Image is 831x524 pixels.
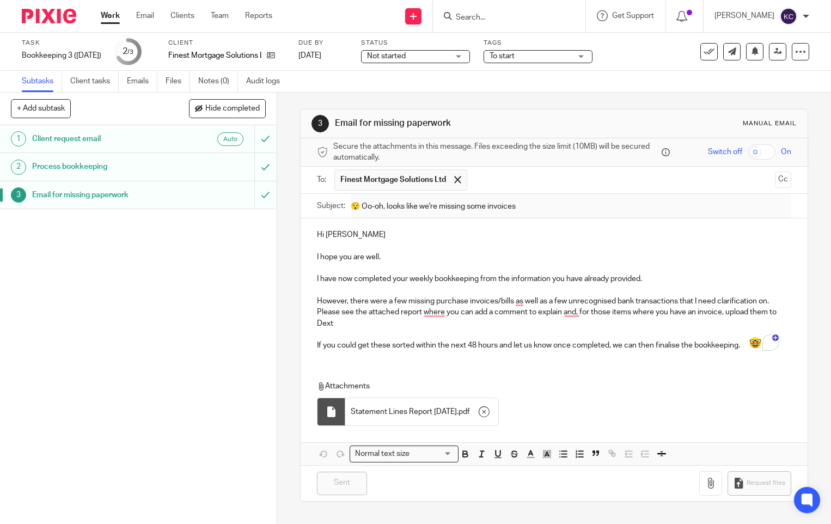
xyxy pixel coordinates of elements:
p: Hi [PERSON_NAME] [317,229,791,240]
a: Email [136,10,154,21]
span: Get Support [612,12,654,20]
span: On [781,147,791,157]
img: svg%3E [780,8,797,25]
a: Reports [245,10,272,21]
a: Subtasks [22,71,62,92]
div: 2 [123,45,133,58]
span: Request files [747,479,785,488]
p: If you could get these sorted within the next 48 hours and let us know once completed, we can the... [317,340,791,351]
input: Search for option [413,448,452,460]
a: Client tasks [70,71,119,92]
div: Bookkeeping 3 (Wednesday) [22,50,101,61]
a: Audit logs [246,71,288,92]
span: Hide completed [205,105,260,113]
a: Team [211,10,229,21]
span: Finest Mortgage Solutions Ltd [340,174,446,185]
label: Task [22,39,101,47]
label: Subject: [317,200,345,211]
input: Sent [317,472,367,495]
div: 3 [11,187,26,203]
img: Pixie [22,9,76,23]
div: Bookkeeping 3 ([DATE]) [22,50,101,61]
a: Work [101,10,120,21]
p: I hope you are well. [317,252,791,263]
h1: Process bookkeeping [32,159,173,175]
label: Client [168,39,285,47]
p: Finest Mortgage Solutions Ltd [168,50,261,61]
p: Attachments [317,381,781,392]
div: To enrich screen reader interactions, please activate Accessibility in Grammarly extension settings [301,218,808,359]
div: . [345,398,498,425]
label: To: [317,174,329,185]
button: Cc [775,172,791,188]
span: Secure the attachments in this message. Files exceeding the size limit (10MB) will be secured aut... [333,141,659,163]
p: [PERSON_NAME] [714,10,774,21]
button: Hide completed [189,99,266,118]
span: Statement Lines Report [DATE] [351,406,457,417]
button: Request files [728,471,791,496]
label: Status [361,39,470,47]
span: pdf [459,406,470,417]
label: Tags [484,39,592,47]
p: However, there were a few missing purchase invoices/bills as well as a few unrecognised bank tran... [317,296,791,329]
button: + Add subtask [11,99,71,118]
div: 1 [11,131,26,147]
a: Notes (0) [198,71,238,92]
small: /3 [127,49,133,55]
div: 3 [311,115,329,132]
h1: Email for missing paperwork [32,187,173,203]
span: Switch off [708,147,742,157]
div: Search for option [350,446,459,462]
span: [DATE] [298,52,321,59]
h1: Client request email [32,131,173,147]
span: Normal text size [352,448,412,460]
div: Manual email [743,119,797,128]
span: To start [490,52,515,60]
div: 2 [11,160,26,175]
input: Search [455,13,553,23]
label: Due by [298,39,347,47]
a: Clients [170,10,194,21]
p: I have now completed your weekly bookkeeping from the information you have already provided. [317,273,791,284]
h1: Email for missing paperwork [335,118,577,129]
a: Files [166,71,190,92]
div: Auto [217,132,243,146]
a: Emails [127,71,157,92]
span: Not started [367,52,406,60]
